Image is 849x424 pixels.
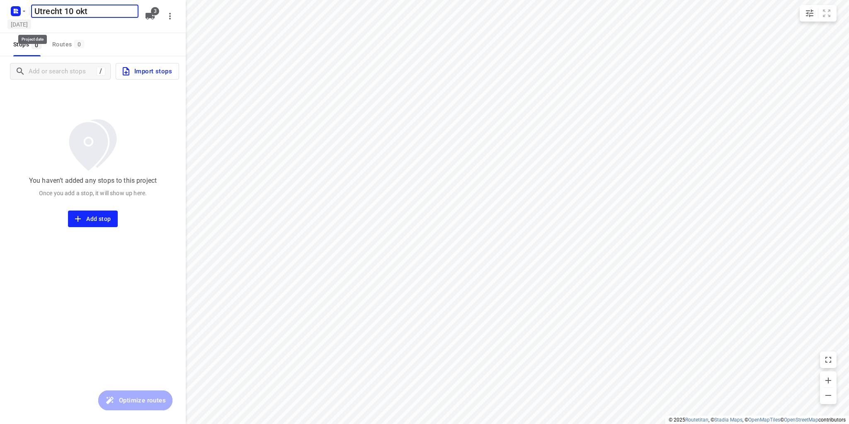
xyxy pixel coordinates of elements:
li: © 2025 , © , © © contributors [669,417,846,423]
a: Routetitan [685,417,708,423]
h5: [DATE] [7,19,31,29]
button: Optimize routes [98,390,172,410]
div: / [97,67,105,76]
a: Import stops [111,63,179,80]
a: Stadia Maps [714,417,742,423]
span: 3 [151,7,159,15]
input: Add or search stops [29,65,97,78]
a: OpenStreetMap [784,417,818,423]
button: 3 [142,8,158,24]
div: small contained button group [800,5,837,22]
span: 0 [74,40,84,48]
button: Map settings [801,5,818,22]
span: Add stop [75,214,111,224]
p: Once you add a stop, it will show up here. [39,189,147,197]
div: Routes [52,39,87,50]
span: 0 [32,41,41,49]
span: Stops [13,39,44,50]
span: Import stops [121,66,172,77]
button: Add stop [68,211,117,227]
a: OpenMapTiles [748,417,780,423]
button: Import stops [116,63,179,80]
p: You haven’t added any stops to this project [29,176,157,186]
button: More [162,8,178,24]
